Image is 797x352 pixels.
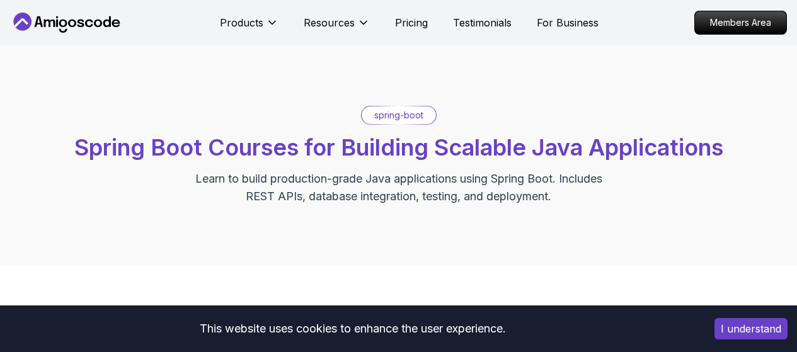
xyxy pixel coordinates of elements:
[74,133,723,161] span: Spring Boot Courses for Building Scalable Java Applications
[694,11,787,35] a: Members Area
[695,11,786,34] p: Members Area
[453,15,512,30] a: Testimonials
[714,318,788,339] button: Accept cookies
[304,15,355,30] p: Resources
[374,109,423,122] p: spring-boot
[220,15,278,40] button: Products
[537,15,599,30] a: For Business
[395,15,428,30] a: Pricing
[187,170,611,205] p: Learn to build production-grade Java applications using Spring Boot. Includes REST APIs, database...
[9,315,696,343] div: This website uses cookies to enhance the user experience.
[220,15,263,30] p: Products
[304,15,370,40] button: Resources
